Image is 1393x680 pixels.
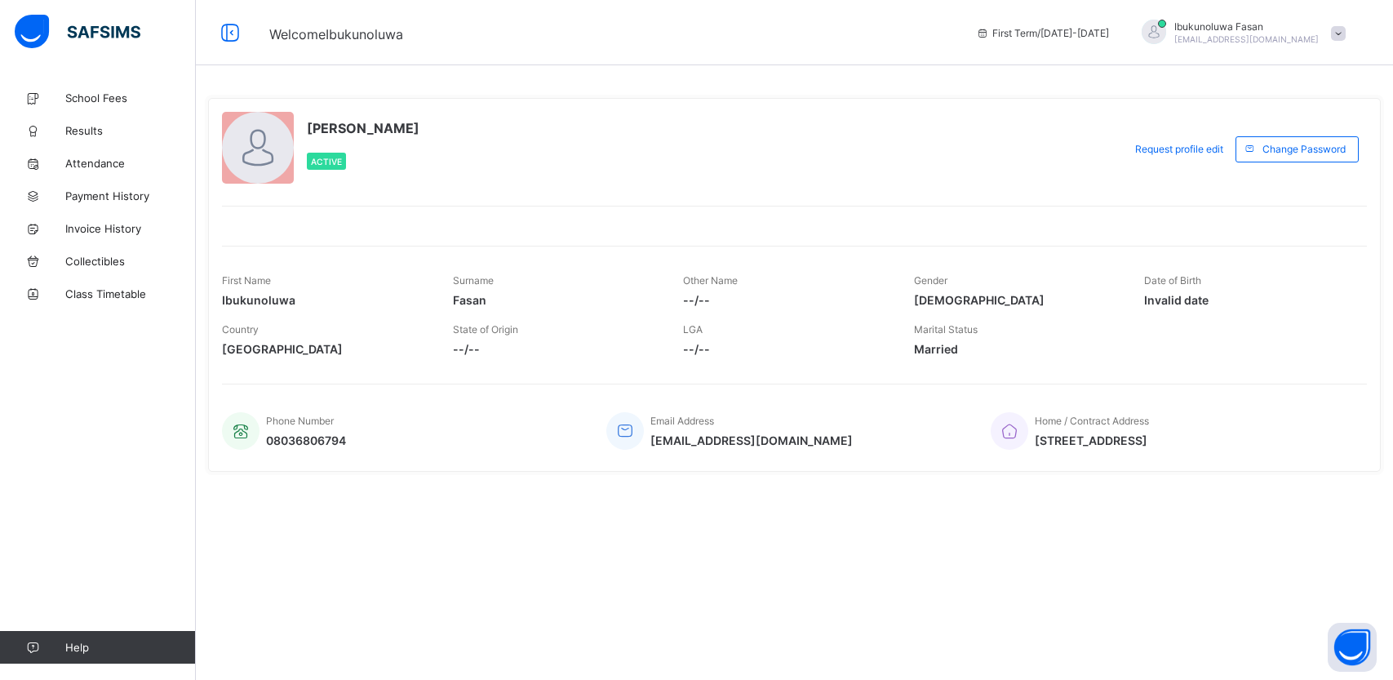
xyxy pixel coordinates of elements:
[65,124,196,137] span: Results
[222,323,259,336] span: Country
[1262,143,1346,155] span: Change Password
[266,433,346,447] span: 08036806794
[914,274,947,287] span: Gender
[311,157,342,167] span: Active
[914,342,1120,356] span: Married
[453,323,518,336] span: State of Origin
[1328,623,1377,672] button: Open asap
[222,274,271,287] span: First Name
[1035,433,1149,447] span: [STREET_ADDRESS]
[1135,143,1223,155] span: Request profile edit
[222,342,428,356] span: [GEOGRAPHIC_DATA]
[65,189,196,202] span: Payment History
[976,27,1109,39] span: session/term information
[1144,293,1351,307] span: Invalid date
[65,255,196,268] span: Collectibles
[15,15,140,49] img: safsims
[914,293,1120,307] span: [DEMOGRAPHIC_DATA]
[266,415,334,427] span: Phone Number
[914,323,978,336] span: Marital Status
[1035,415,1149,427] span: Home / Contract Address
[453,342,659,356] span: --/--
[683,342,889,356] span: --/--
[65,641,195,654] span: Help
[65,91,196,104] span: School Fees
[1144,274,1201,287] span: Date of Birth
[683,274,738,287] span: Other Name
[650,433,853,447] span: [EMAIL_ADDRESS][DOMAIN_NAME]
[222,293,428,307] span: Ibukunoluwa
[1174,20,1319,33] span: Ibukunoluwa Fasan
[65,222,196,235] span: Invoice History
[453,293,659,307] span: Fasan
[683,323,703,336] span: LGA
[1174,34,1319,44] span: [EMAIL_ADDRESS][DOMAIN_NAME]
[453,274,494,287] span: Surname
[65,287,196,300] span: Class Timetable
[683,293,889,307] span: --/--
[65,157,196,170] span: Attendance
[307,120,419,136] span: [PERSON_NAME]
[269,26,403,42] span: Welcome Ibukunoluwa
[1125,20,1354,47] div: IbukunoluwaFasan
[650,415,714,427] span: Email Address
